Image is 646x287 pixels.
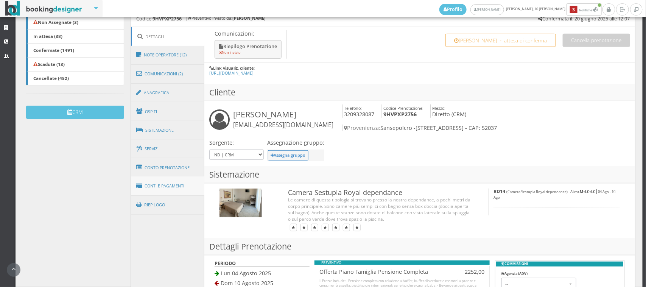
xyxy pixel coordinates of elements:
button: CRM [26,106,124,119]
small: Non inviato [219,50,241,55]
b: + [589,189,591,194]
span: Provenienza: [344,124,380,131]
small: (Camera Sestupla Royal dependance) [506,189,568,194]
b: Scadute (13) [33,61,65,67]
b: In attesa (38) [33,33,62,39]
a: Anagrafica [131,83,204,103]
label: Agenzia (ADV): [501,271,529,276]
span: Dom 10 Agosto 2025 [221,279,273,287]
button: [PERSON_NAME] in attesa di conferma [445,34,556,47]
b: Non Assegnate (3) [33,19,78,25]
a: Confermate (1491) [26,43,124,58]
a: In attesa (38) [26,29,124,44]
div: PREVENTIVO [314,260,490,265]
a: Scadute (13) [26,57,124,72]
b: COMMISSIONI [496,262,623,267]
small: [EMAIL_ADDRESS][DOMAIN_NAME] [233,121,333,129]
span: [STREET_ADDRESS] [416,124,464,131]
h4: Assegnazione gruppo: [267,139,324,146]
b: Cancellate (452) [33,75,69,81]
b: 3 [570,6,578,14]
h3: [PERSON_NAME] [233,109,333,129]
button: Assegna gruppo [268,150,308,161]
h4: Sorgente: [209,139,264,146]
h4: Diretto (CRM) [430,105,467,118]
a: Cancellate (452) [26,71,124,86]
a: Sistemazione [131,120,204,140]
small: Allest. [570,189,595,194]
h5: Confermata il: 20 giugno 2025 alle 12:07 [539,16,630,22]
img: 9eafb4c0a6df11eda11202402c1e1864.jpg [219,189,262,218]
img: BookingDesigner.com [5,1,82,16]
b: M LC LC [580,189,595,194]
a: Ospiti [131,102,204,122]
h4: 3209328087 [342,105,375,118]
a: Note Operatore (12) [131,45,204,65]
span: [PERSON_NAME], 10 [PERSON_NAME] [439,3,602,16]
a: Conti e Pagamenti [131,176,204,196]
a: [URL][DOMAIN_NAME] [209,70,254,76]
h4: Offerta Piano Famiglia Pensione Completa [320,268,441,275]
h3: Dettagli Prenotazione [204,238,635,255]
b: 9HVPXP2756 [153,16,182,22]
a: Non Assegnate (3) [26,15,124,30]
h6: | Preventivo inviato da: [185,16,266,21]
h5: | | [493,189,620,200]
h4: 2252,00 [451,268,485,275]
a: Dettagli [131,27,204,46]
h3: Cliente [204,84,635,101]
a: Conto Prenotazione [131,158,204,178]
small: Mezzo: [432,105,445,111]
button: 3Notifiche [567,3,602,16]
b: Link visualiz. cliente: [213,65,255,71]
button: Riepilogo Prenotazione Non inviato [215,40,282,59]
b: [PERSON_NAME] [232,15,266,21]
span: Lun 04 Agosto 2025 [221,270,271,277]
h3: Sistemazione [204,166,635,183]
h4: Sansepolcro - [342,125,612,131]
h5: Codice: [136,16,182,22]
b: Confermate (1491) [33,47,74,53]
small: Codice Prenotazione: [383,105,423,111]
button: Cancella prenotazione [563,34,630,47]
b: PERIODO [215,260,236,267]
h3: Camera Sestupla Royal dependance [288,189,473,197]
small: Telefono: [344,105,362,111]
a: Riepilogo [131,195,204,215]
b: RD14 [493,188,505,195]
a: Profilo [439,4,467,15]
p: Comunicazioni: [215,30,283,37]
a: [PERSON_NAME] [470,4,504,15]
a: Servizi [131,139,204,159]
span: - CAP: 52037 [465,124,497,131]
small: 04 Ago - 10 Ago [493,189,615,200]
a: Comunicazioni (2) [131,64,204,84]
b: + [583,189,585,194]
div: Le camere di questa tipologia si trovano presso la nostra dependance, a pochi metri dal corpo pri... [288,197,473,222]
b: 9HVPXP2756 [383,111,417,118]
